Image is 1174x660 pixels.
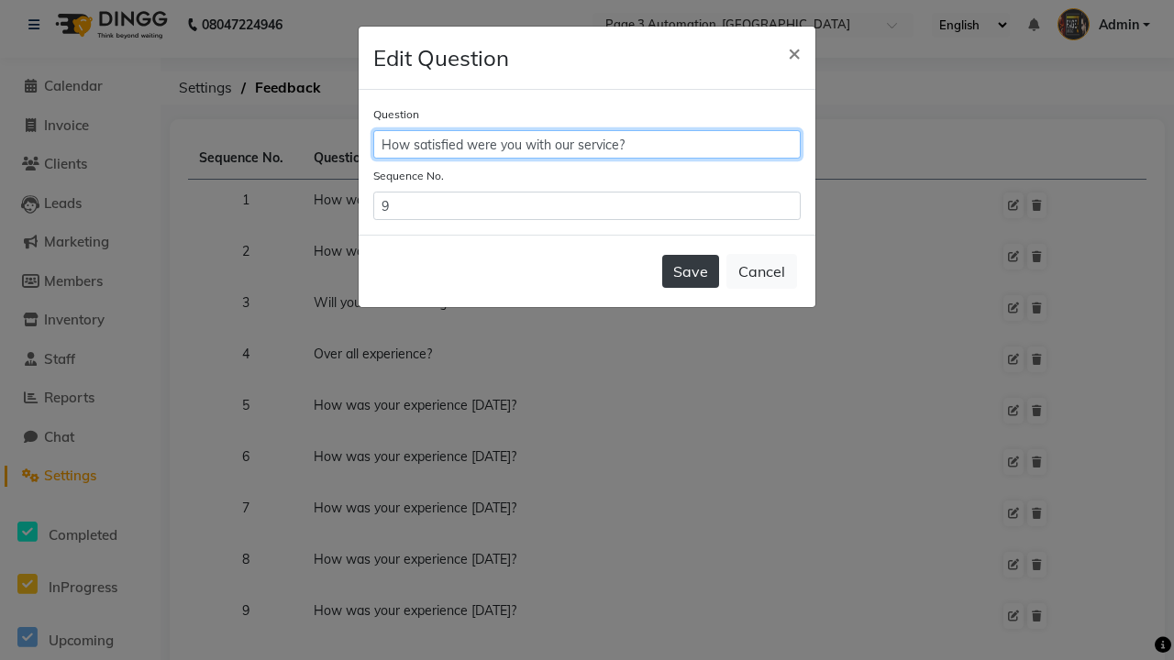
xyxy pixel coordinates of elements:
button: Close [773,27,815,78]
label: Question [373,106,419,123]
h4: Edit Question [373,41,509,74]
button: Cancel [726,254,797,289]
input: sequence [373,192,801,220]
input: enter question [373,130,801,159]
span: × [788,38,801,66]
button: Save [662,255,719,288]
label: Sequence No. [373,168,444,184]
